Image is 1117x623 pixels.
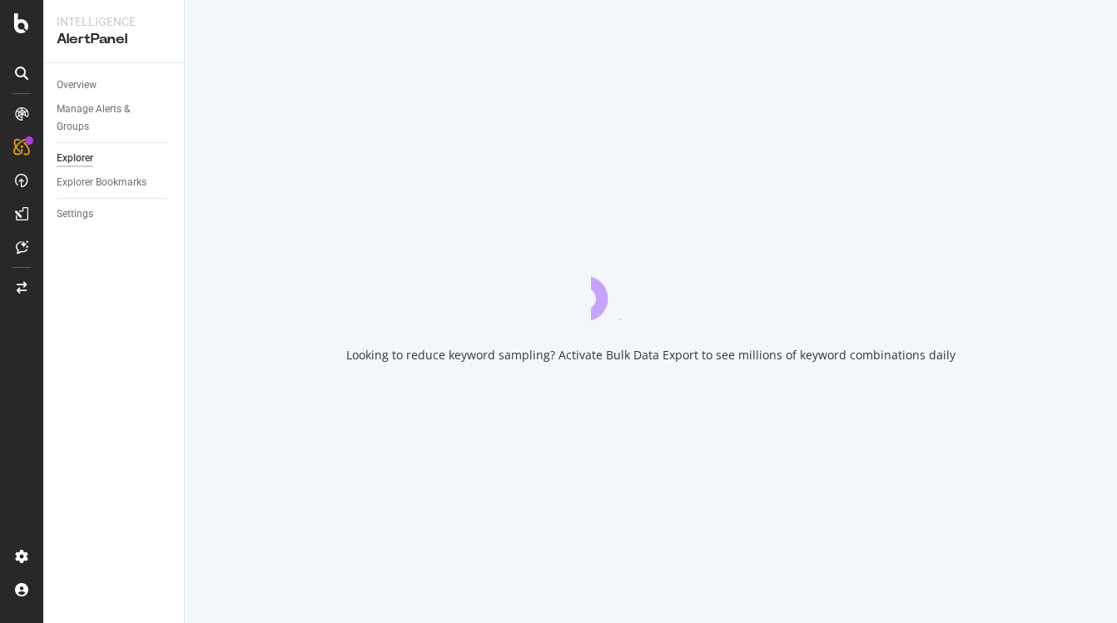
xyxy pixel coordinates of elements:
div: Explorer Bookmarks [57,174,146,191]
div: Looking to reduce keyword sampling? Activate Bulk Data Export to see millions of keyword combinat... [346,347,956,363]
a: Explorer Bookmarks [57,174,172,191]
div: Overview [57,77,97,94]
div: AlertPanel [57,30,171,49]
div: Explorer [57,150,93,167]
a: Settings [57,205,172,223]
div: Intelligence [57,13,171,30]
a: Overview [57,77,172,94]
div: Manage Alerts & Groups [57,101,156,136]
a: Explorer [57,150,172,167]
a: Manage Alerts & Groups [57,101,172,136]
div: Settings [57,205,93,223]
div: animation [591,260,711,320]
